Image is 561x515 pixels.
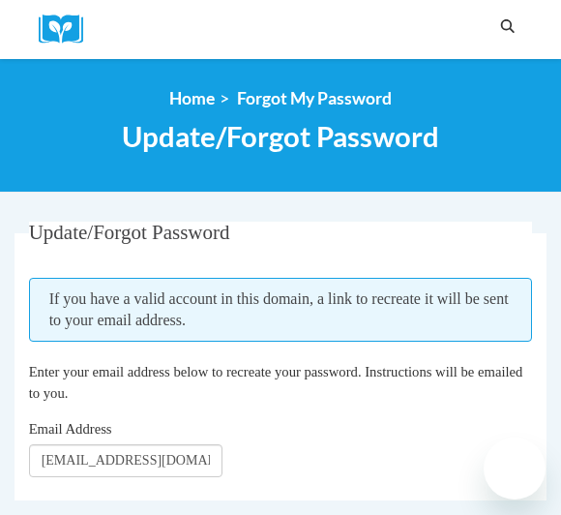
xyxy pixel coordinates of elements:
[29,221,230,244] span: Update/Forgot Password
[237,88,392,108] span: Forgot My Password
[484,438,546,500] iframe: Button to launch messaging window
[29,421,112,437] span: Email Address
[29,364,523,401] span: Enter your email address below to recreate your password. Instructions will be emailed to you.
[493,15,522,39] button: Search
[29,278,533,342] span: If you have a valid account in this domain, a link to recreate it will be sent to your email addr...
[29,444,222,477] input: Email
[39,15,97,45] img: Logo brand
[39,15,97,45] a: Cox Campus
[169,88,215,108] a: Home
[122,119,439,153] span: Update/Forgot Password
